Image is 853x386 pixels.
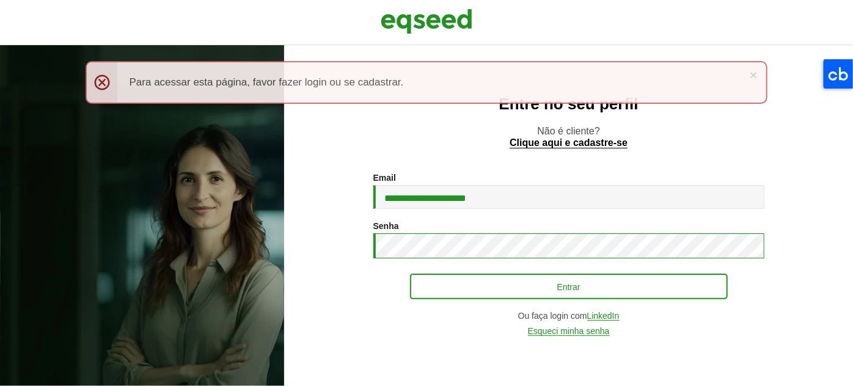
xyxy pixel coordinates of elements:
[750,68,757,81] a: ×
[510,138,628,148] a: Clique aqui e cadastre-se
[381,6,472,37] img: EqSeed Logo
[86,61,768,104] div: Para acessar esta página, favor fazer login ou se cadastrar.
[373,222,399,230] label: Senha
[373,173,396,182] label: Email
[528,327,610,336] a: Esqueci minha senha
[373,311,764,321] div: Ou faça login com
[587,311,620,321] a: LinkedIn
[309,125,829,148] p: Não é cliente?
[410,274,728,299] button: Entrar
